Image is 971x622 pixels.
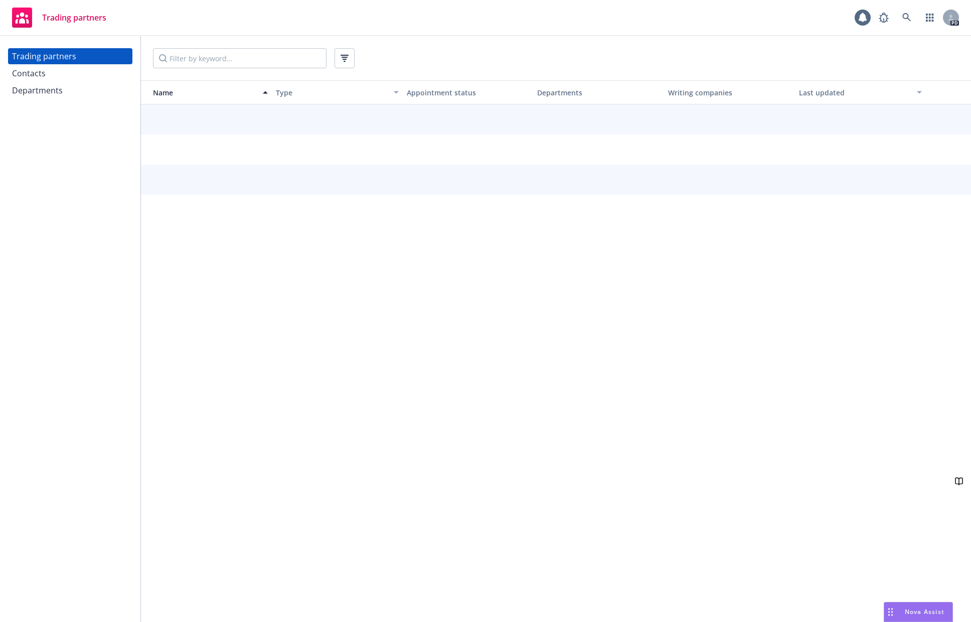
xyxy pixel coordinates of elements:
a: Switch app [920,8,940,28]
div: Name [145,87,257,98]
button: Name [141,80,272,104]
a: Report a Bug [874,8,894,28]
a: Trading partners [8,4,110,32]
div: Last updated [799,87,911,98]
button: Last updated [795,80,926,104]
a: Search [897,8,917,28]
button: Nova Assist [884,602,953,622]
div: Type [276,87,388,98]
a: Departments [8,82,132,98]
div: Drag to move [884,602,897,621]
div: Departments [12,82,63,98]
a: Contacts [8,65,132,81]
button: Writing companies [664,80,795,104]
span: Nova Assist [905,607,944,616]
div: Trading partners [12,48,76,64]
input: Filter by keyword... [153,48,327,68]
button: Type [272,80,403,104]
button: Appointment status [403,80,534,104]
a: Trading partners [8,48,132,64]
div: Departments [537,87,660,98]
button: Departments [533,80,664,104]
div: Contacts [12,65,46,81]
div: Writing companies [668,87,791,98]
span: Trading partners [42,14,106,22]
div: Appointment status [407,87,530,98]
